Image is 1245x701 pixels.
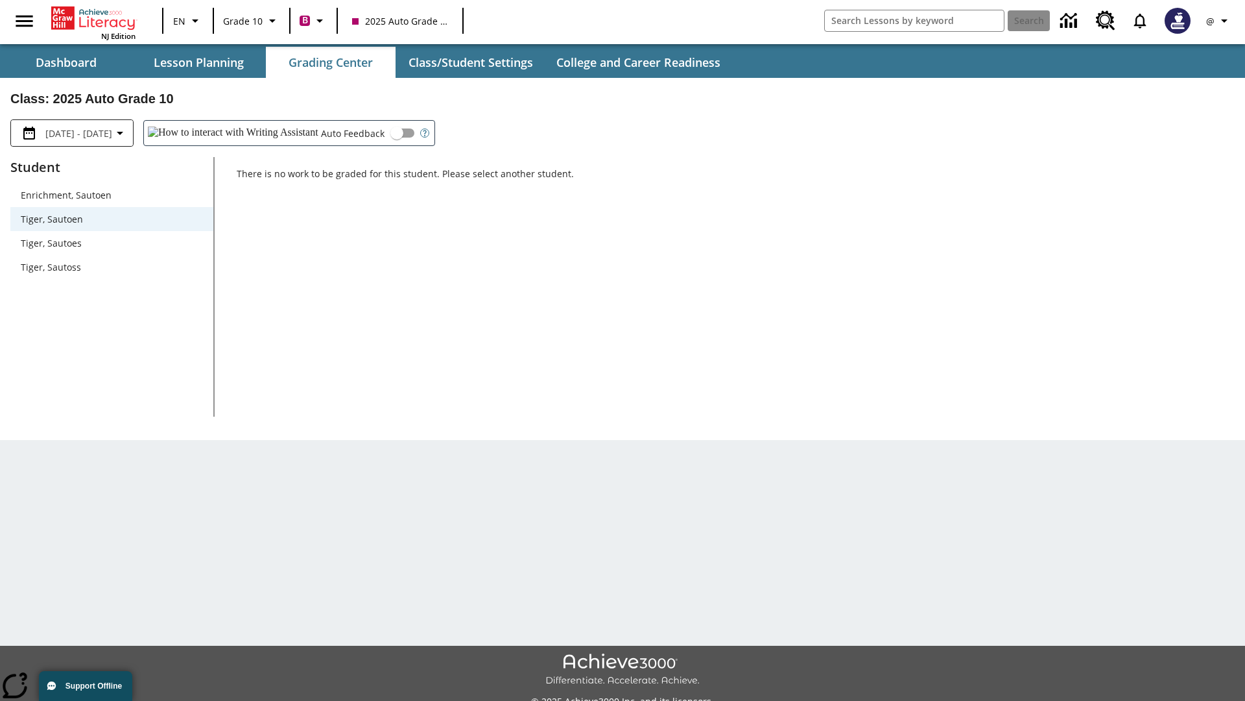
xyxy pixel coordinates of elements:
button: Open side menu [5,2,43,40]
span: Tiger, Sautoes [21,236,203,250]
img: Avatar [1165,8,1191,34]
button: Dashboard [1,47,131,78]
div: Enrichment, Sautoen [10,183,213,207]
h2: Class : 2025 Auto Grade 10 [10,88,1235,109]
button: Select the date range menu item [16,125,128,141]
button: Select a new avatar [1157,4,1198,38]
button: College and Career Readiness [546,47,731,78]
a: Home [51,5,136,31]
button: Open Help for Writing Assistant [415,121,434,145]
span: EN [173,14,185,28]
button: Profile/Settings [1198,9,1240,32]
span: Auto Feedback [321,127,385,140]
span: 2025 Auto Grade 10 [352,14,448,28]
div: Tiger, Sautoes [10,231,213,255]
span: Tiger, Sautoss [21,260,203,274]
span: Enrichment, Sautoen [21,188,203,202]
button: Boost Class color is violet red. Change class color [294,9,333,32]
span: @ [1206,14,1215,28]
div: Home [51,4,136,41]
span: Grade 10 [223,14,263,28]
img: Achieve3000 Differentiate Accelerate Achieve [545,654,700,687]
button: Grading Center [266,47,396,78]
div: Tiger, Sautoss [10,255,213,279]
button: Support Offline [39,671,132,701]
span: Tiger, Sautoen [21,212,203,226]
a: Data Center [1052,3,1088,39]
span: Support Offline [65,682,122,691]
a: Notifications [1123,4,1157,38]
span: NJ Edition [101,31,136,41]
button: Language: EN, Select a language [167,9,209,32]
span: B [302,12,308,29]
a: Resource Center, Will open in new tab [1088,3,1123,38]
img: How to interact with Writing Assistant [148,127,318,140]
div: Tiger, Sautoen [10,207,213,231]
p: There is no work to be graded for this student. Please select another student. [237,167,1235,191]
p: Student [10,157,213,178]
span: [DATE] - [DATE] [45,127,112,140]
input: search field [825,10,1004,31]
button: Class/Student Settings [398,47,543,78]
svg: Collapse Date Range Filter [112,125,128,141]
button: Lesson Planning [134,47,263,78]
button: Grade: Grade 10, Select a grade [218,9,285,32]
